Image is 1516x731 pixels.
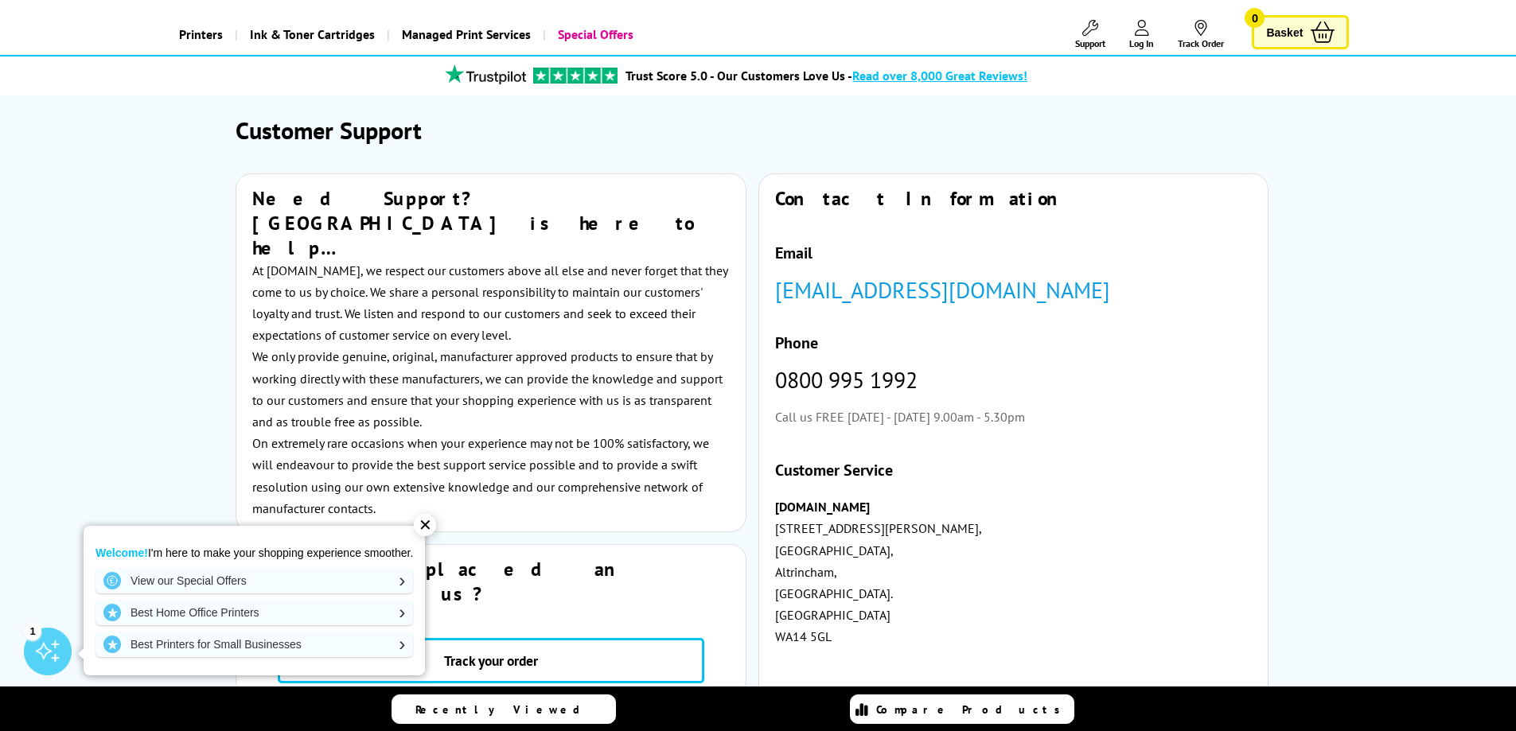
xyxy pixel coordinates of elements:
[1252,15,1349,49] a: Basket 0
[95,546,148,559] strong: Welcome!
[876,702,1069,717] span: Compare Products
[392,694,616,724] a: Recently Viewed
[1266,21,1303,43] span: Basket
[775,369,1252,391] p: 0800 995 1992
[24,622,41,640] div: 1
[775,186,1252,211] h2: Contact Information
[95,600,413,625] a: Best Home Office Printers
[414,514,436,536] div: ✕
[775,243,1252,263] h4: Email
[1178,20,1224,49] a: Track Order
[252,260,729,347] p: At [DOMAIN_NAME], we respect our customers above all else and never forget that they come to us b...
[387,14,543,55] a: Managed Print Services
[852,68,1027,84] span: Read over 8,000 Great Reviews!
[252,433,729,519] p: On extremely rare occasions when your experience may not be 100% satisfactory, we will endeavour ...
[1129,20,1154,49] a: Log In
[775,406,1252,428] p: Call us FREE [DATE] - [DATE] 9.00am - 5.30pm
[775,499,870,515] strong: [DOMAIN_NAME]
[235,14,387,55] a: Ink & Toner Cartridges
[95,568,413,593] a: View our Special Offers
[775,496,1252,691] p: [STREET_ADDRESS][PERSON_NAME], [GEOGRAPHIC_DATA], Altrincham, [GEOGRAPHIC_DATA]. [GEOGRAPHIC_DATA...
[775,332,1252,353] h4: Phone
[236,115,1280,146] h1: Customer Support
[543,14,645,55] a: Special Offers
[250,14,375,55] span: Ink & Toner Cartridges
[278,638,704,683] a: Track your order
[775,460,1252,480] h4: Customer Service
[167,14,235,55] a: Printers
[95,632,413,657] a: Best Printers for Small Businesses
[1075,20,1105,49] a: Support
[252,346,729,433] p: We only provide genuine, original, manufacturer approved products to ensure that by working direc...
[438,64,533,84] img: trustpilot rating
[252,557,729,606] h3: Already placed an order with us?
[95,546,413,560] p: I'm here to make your shopping experience smoother.
[850,694,1074,724] a: Compare Products
[1075,37,1105,49] span: Support
[1245,8,1265,28] span: 0
[252,186,729,260] h2: Need Support? [GEOGRAPHIC_DATA] is here to help…
[1129,37,1154,49] span: Log In
[415,702,596,717] span: Recently Viewed
[775,275,1110,305] a: [EMAIL_ADDRESS][DOMAIN_NAME]
[533,68,618,84] img: trustpilot rating
[625,68,1027,84] a: Trust Score 5.0 - Our Customers Love Us -Read over 8,000 Great Reviews!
